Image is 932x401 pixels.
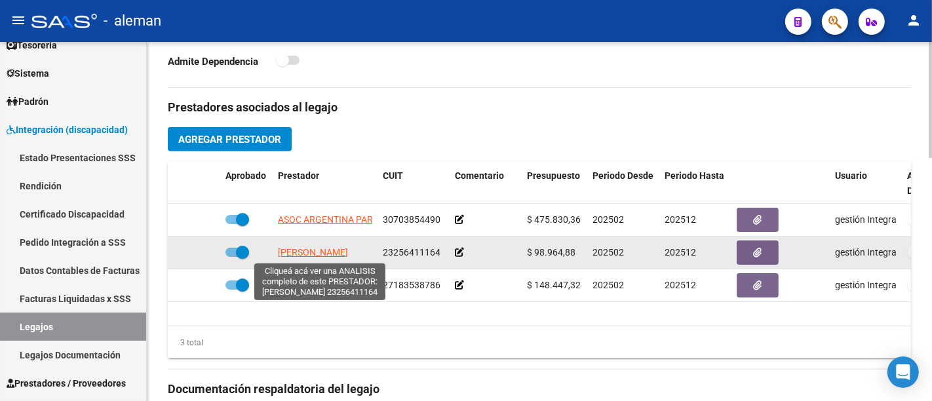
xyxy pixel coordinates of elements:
[383,214,440,225] span: 30703854490
[168,380,911,398] h3: Documentación respaldatoria del legajo
[592,170,653,181] span: Periodo Desde
[450,162,522,205] datatable-header-cell: Comentario
[659,162,731,205] datatable-header-cell: Periodo Hasta
[278,170,319,181] span: Prestador
[665,280,696,290] span: 202512
[587,162,659,205] datatable-header-cell: Periodo Desde
[527,170,580,181] span: Presupuesto
[887,356,919,388] div: Open Intercom Messenger
[592,247,624,258] span: 202502
[592,214,624,225] span: 202502
[665,247,696,258] span: 202512
[220,162,273,205] datatable-header-cell: Aprobado
[168,54,276,69] p: Admite Dependencia
[168,335,203,350] div: 3 total
[7,66,49,81] span: Sistema
[278,280,348,290] span: [PERSON_NAME]
[7,123,128,137] span: Integración (discapacidad)
[7,94,49,109] span: Padrón
[527,280,581,290] span: $ 148.447,32
[10,12,26,28] mat-icon: menu
[225,170,266,181] span: Aprobado
[527,247,575,258] span: $ 98.964,88
[835,170,867,181] span: Usuario
[383,247,440,258] span: 23256411164
[383,280,440,290] span: 27183538786
[278,214,653,225] span: ASOC ARGENTINA PARA LA INVESTIGACION Y ASISTENCIA DE LA PERSONA CON AUTISMO
[665,170,724,181] span: Periodo Hasta
[830,162,902,205] datatable-header-cell: Usuario
[273,162,378,205] datatable-header-cell: Prestador
[527,214,581,225] span: $ 475.830,36
[383,170,403,181] span: CUIT
[278,247,348,258] span: [PERSON_NAME]
[592,280,624,290] span: 202502
[168,127,292,151] button: Agregar Prestador
[906,12,922,28] mat-icon: person
[168,98,911,117] h3: Prestadores asociados al legajo
[455,170,504,181] span: Comentario
[7,376,126,391] span: Prestadores / Proveedores
[104,7,161,35] span: - aleman
[178,134,281,145] span: Agregar Prestador
[378,162,450,205] datatable-header-cell: CUIT
[665,214,696,225] span: 202512
[7,38,57,52] span: Tesorería
[522,162,587,205] datatable-header-cell: Presupuesto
